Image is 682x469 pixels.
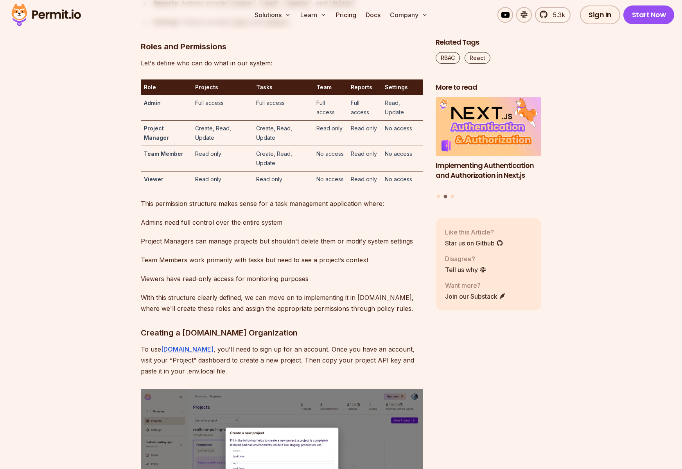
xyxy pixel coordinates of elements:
td: No access [313,146,347,171]
td: Read only [192,146,253,171]
strong: Reports [351,84,372,90]
button: Go to slide 3 [451,195,454,198]
p: Let's define who can do what in our system: [141,58,423,69]
a: React [465,52,490,64]
td: Read only [348,171,382,187]
button: Learn [297,7,330,23]
a: Join our Substack [445,292,506,301]
h2: More to read [436,83,541,92]
div: Posts [436,97,541,200]
p: With this structure clearly defined, we can move on to implementing it in [DOMAIN_NAME], where we... [141,292,423,314]
button: Go to slide 1 [437,195,440,198]
td: No access [382,171,423,187]
strong: Settings [385,84,408,90]
strong: Tasks [256,84,273,90]
td: No access [313,171,347,187]
td: Create, Read, Update [253,146,314,171]
h3: Implementing Authentication and Authorization in Next.js [436,161,541,180]
strong: Viewer [144,176,163,182]
p: Team Members work primarily with tasks but need to see a project’s context [141,254,423,265]
strong: Roles and Permissions [141,42,226,51]
img: Permit logo [8,2,84,28]
td: Read, Update [382,95,423,121]
td: No access [382,120,423,146]
td: Full access [313,95,347,121]
td: Read only [348,146,382,171]
strong: Team Member [144,150,183,157]
td: Read only [253,171,314,187]
p: Project Managers can manage projects but shouldn't delete them or modify system settings [141,236,423,247]
a: RBAC [436,52,460,64]
p: Viewers have read-only access for monitoring purposes [141,273,423,284]
strong: Project Manager [144,125,169,141]
button: Go to slide 2 [444,195,447,198]
td: Create, Read, Update [192,120,253,146]
strong: Role [144,84,156,90]
a: Sign In [580,5,620,24]
td: No access [382,146,423,171]
span: 5.3k [548,10,565,20]
td: Full access [192,95,253,121]
td: Read only [192,171,253,187]
a: Star us on Github [445,238,503,248]
button: Solutions [251,7,294,23]
button: Company [387,7,431,23]
a: Docs [363,7,384,23]
h3: Creating a [DOMAIN_NAME] Organization [141,326,423,339]
p: Like this Article? [445,227,503,237]
img: Implementing Authentication and Authorization in Next.js [436,97,541,157]
p: Want more? [445,281,506,290]
a: Implementing Authentication and Authorization in Next.jsImplementing Authentication and Authoriza... [436,97,541,190]
a: Pricing [333,7,359,23]
td: Read only [348,120,382,146]
td: Read only [313,120,347,146]
a: Tell us why [445,265,486,274]
h2: Related Tags [436,38,541,47]
strong: Projects [195,84,218,90]
td: Full access [253,95,314,121]
p: This permission structure makes sense for a task management application where: [141,198,423,209]
a: [DOMAIN_NAME] [161,345,214,353]
a: Start Now [623,5,675,24]
p: Admins need full control over the entire system [141,217,423,228]
strong: Team [316,84,332,90]
td: Full access [348,95,382,121]
p: To use , you'll need to sign up for an account. Once you have an account, visit your “Project” da... [141,344,423,377]
p: Disagree? [445,254,486,263]
li: 2 of 3 [436,97,541,190]
td: Create, Read, Update [253,120,314,146]
a: 5.3k [535,7,571,23]
strong: Admin [144,99,161,106]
